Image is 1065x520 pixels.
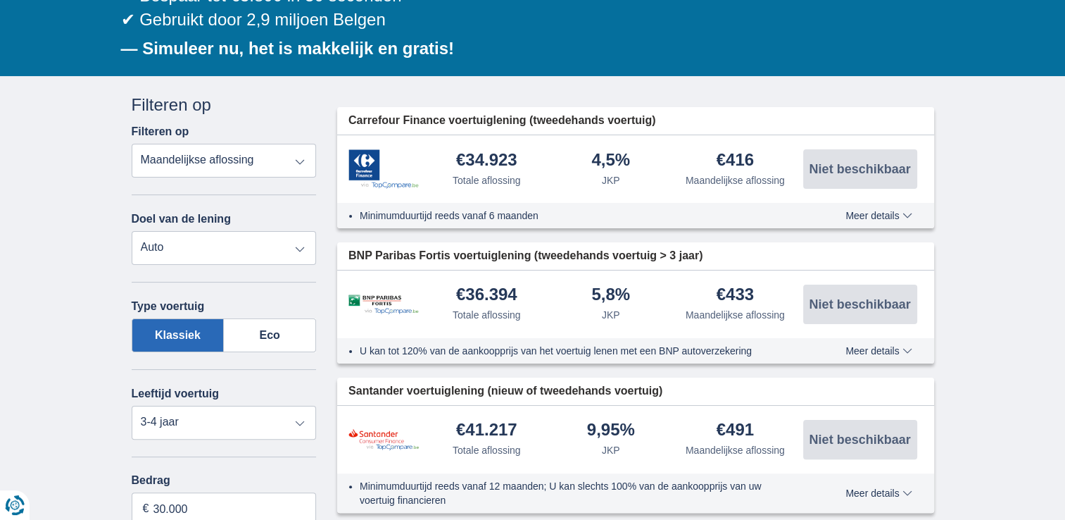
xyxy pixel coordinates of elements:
span: Carrefour Finance voertuiglening (tweedehands voertuig) [348,113,656,129]
div: €41.217 [456,421,517,440]
li: Minimumduurtijd reeds vanaf 6 maanden [360,209,794,223]
div: Totale aflossing [453,173,521,187]
div: JKP [602,308,620,322]
div: JKP [602,443,620,457]
img: product.pl.alt BNP Paribas Fortis [348,295,419,315]
button: Niet beschikbaar [803,149,917,189]
div: Filteren op [132,93,317,117]
button: Meer details [835,345,922,357]
span: Meer details [845,211,912,221]
li: Minimumduurtijd reeds vanaf 12 maanden; U kan slechts 100% van de aankoopprijs van uw voertuig fi... [360,479,794,507]
div: €433 [717,286,754,305]
label: Bedrag [132,474,317,487]
label: Klassiek [132,318,225,352]
span: Niet beschikbaar [809,433,910,446]
span: Meer details [845,346,912,356]
label: Doel van de lening [132,213,231,225]
button: Niet beschikbaar [803,420,917,459]
div: €34.923 [456,151,517,171]
label: Filteren op [132,125,189,138]
div: 9,95% [587,421,635,440]
span: Niet beschikbaar [809,298,910,311]
button: Meer details [835,210,922,221]
div: Maandelijkse aflossing [686,173,785,187]
div: Maandelijkse aflossing [686,308,785,322]
label: Leeftijd voertuig [132,388,219,400]
b: — Simuleer nu, het is makkelijk en gratis! [121,39,455,58]
div: €36.394 [456,286,517,305]
div: 4,5% [591,151,630,171]
button: Meer details [835,488,922,499]
li: U kan tot 120% van de aankoopprijs van het voertuig lenen met een BNP autoverzekering [360,344,794,358]
div: Maandelijkse aflossing [686,443,785,457]
img: product.pl.alt Carrefour Finance [348,149,419,189]
span: Santander voertuiglening (nieuw of tweedehands voertuig) [348,383,662,400]
label: Type voertuig [132,300,205,313]
span: BNP Paribas Fortis voertuiglening (tweedehands voertuig > 3 jaar) [348,248,702,264]
span: Meer details [845,488,912,498]
div: Totale aflossing [453,443,521,457]
label: Eco [224,318,316,352]
div: €491 [717,421,754,440]
img: product.pl.alt Santander [348,428,419,450]
div: 5,8% [591,286,630,305]
span: € [143,501,149,517]
div: JKP [602,173,620,187]
button: Niet beschikbaar [803,285,917,324]
span: Niet beschikbaar [809,163,910,175]
div: €416 [717,151,754,171]
div: Totale aflossing [453,308,521,322]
